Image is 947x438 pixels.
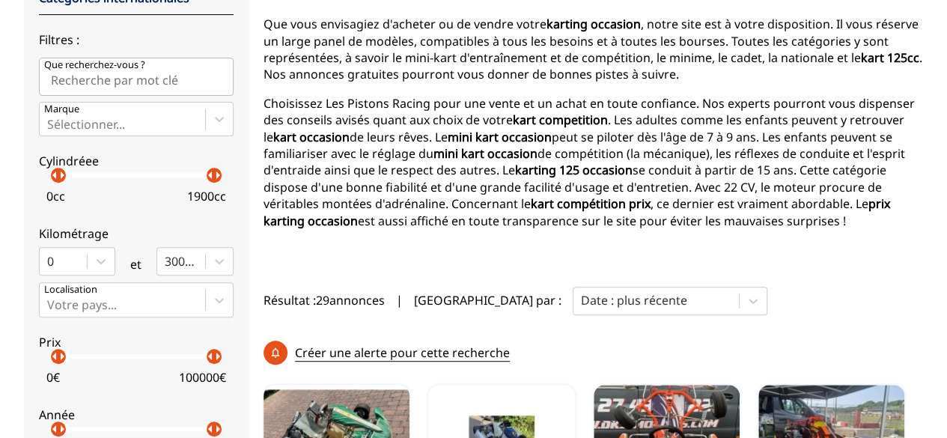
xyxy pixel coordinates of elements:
[53,420,71,438] p: arrow_right
[46,188,65,204] p: 0 cc
[513,112,608,128] strong: kart competition
[47,255,50,268] input: 0
[53,166,71,184] p: arrow_right
[179,369,226,386] p: 100000 €
[46,369,60,386] p: 0 €
[46,347,64,365] p: arrow_left
[46,166,64,184] p: arrow_left
[44,58,145,72] p: Que recherchez-vous ?
[264,95,924,229] p: Choisissez Les Pistons Racing pour une vente et un achat en toute confiance. Nos experts pourront...
[39,334,234,350] p: Prix
[53,347,71,365] p: arrow_right
[433,145,538,162] strong: mini kart occasion
[264,16,924,83] p: Que vous envisagiez d'acheter ou de vendre votre , notre site est à votre disposition. Il vous ré...
[209,420,227,438] p: arrow_right
[39,31,234,48] p: Filtres :
[414,292,561,308] p: [GEOGRAPHIC_DATA] par :
[264,292,385,308] span: Résultat : 29 annonces
[201,166,219,184] p: arrow_left
[39,58,234,95] input: Que recherchez-vous ?
[39,153,234,169] p: Cylindréee
[46,420,64,438] p: arrow_left
[264,195,890,228] strong: prix karting occasion
[187,188,226,204] p: 1900 cc
[396,292,403,308] span: |
[44,103,79,116] p: Marque
[130,256,141,273] p: et
[546,16,641,32] strong: karting occasion
[448,129,552,145] strong: mini kart occasion
[515,162,633,178] strong: karting 125 occasion
[295,344,510,362] p: Créer une alerte pour cette recherche
[273,129,350,145] strong: kart occasion
[47,118,50,131] input: MarqueSélectionner...
[47,298,50,311] input: Votre pays...
[39,407,234,423] p: Année
[165,255,168,268] input: 300000
[861,49,919,66] strong: kart 125cc
[44,283,97,296] p: Localisation
[531,195,651,212] strong: kart compétition prix
[201,347,219,365] p: arrow_left
[39,225,234,242] p: Kilométrage
[209,166,227,184] p: arrow_right
[201,420,219,438] p: arrow_left
[209,347,227,365] p: arrow_right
